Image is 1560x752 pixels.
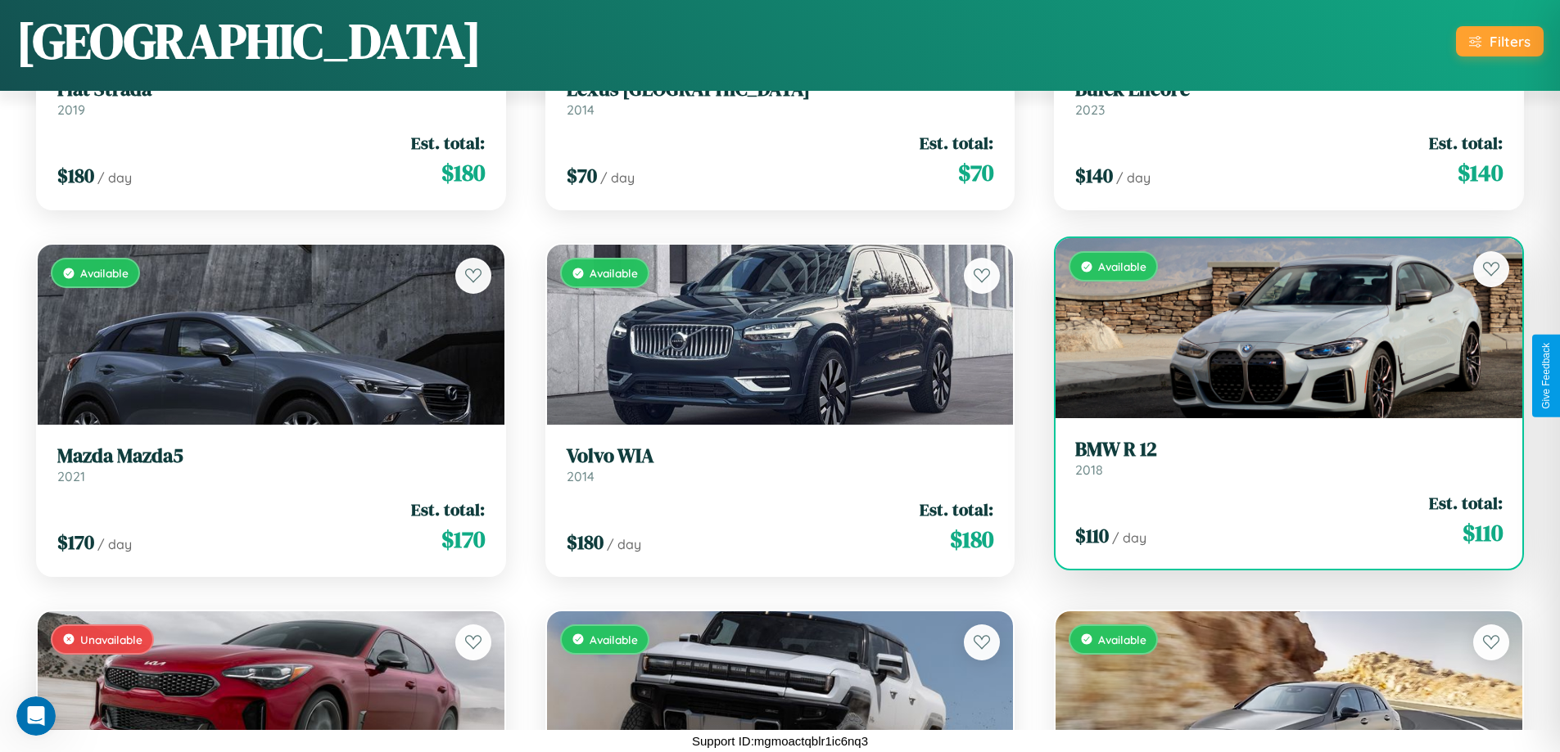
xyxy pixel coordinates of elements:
[1075,78,1503,118] a: Buick Encore2023
[1075,101,1105,118] span: 2023
[958,156,993,189] span: $ 70
[16,696,56,736] iframe: Intercom live chat
[607,536,641,552] span: / day
[1098,259,1146,273] span: Available
[1098,633,1146,646] span: Available
[920,131,993,155] span: Est. total:
[57,78,485,118] a: Fiat Strada2019
[600,169,635,186] span: / day
[97,536,132,552] span: / day
[1075,522,1109,549] span: $ 110
[567,468,595,484] span: 2014
[57,444,485,484] a: Mazda Mazda52021
[567,162,597,189] span: $ 70
[920,498,993,521] span: Est. total:
[411,131,485,155] span: Est. total:
[1458,156,1503,189] span: $ 140
[567,444,994,484] a: Volvo WIA2014
[590,633,638,646] span: Available
[441,156,485,189] span: $ 180
[567,78,994,118] a: Lexus [GEOGRAPHIC_DATA]2014
[57,529,94,556] span: $ 170
[57,444,485,468] h3: Mazda Mazda5
[1112,529,1146,546] span: / day
[1075,438,1503,462] h3: BMW R 12
[80,633,142,646] span: Unavailable
[1075,462,1103,478] span: 2018
[567,529,604,556] span: $ 180
[590,266,638,280] span: Available
[57,162,94,189] span: $ 180
[1456,26,1544,56] button: Filters
[567,444,994,468] h3: Volvo WIA
[16,7,482,74] h1: [GEOGRAPHIC_DATA]
[1116,169,1151,186] span: / day
[1075,162,1113,189] span: $ 140
[57,468,85,484] span: 2021
[1429,131,1503,155] span: Est. total:
[1540,343,1552,409] div: Give Feedback
[1429,491,1503,515] span: Est. total:
[692,730,868,752] p: Support ID: mgmoactqblr1ic6nq3
[80,266,129,280] span: Available
[97,169,132,186] span: / day
[950,523,993,556] span: $ 180
[1490,33,1531,50] div: Filters
[1463,516,1503,549] span: $ 110
[567,78,994,101] h3: Lexus [GEOGRAPHIC_DATA]
[567,101,595,118] span: 2014
[1075,438,1503,478] a: BMW R 122018
[57,101,85,118] span: 2019
[411,498,485,521] span: Est. total:
[441,523,485,556] span: $ 170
